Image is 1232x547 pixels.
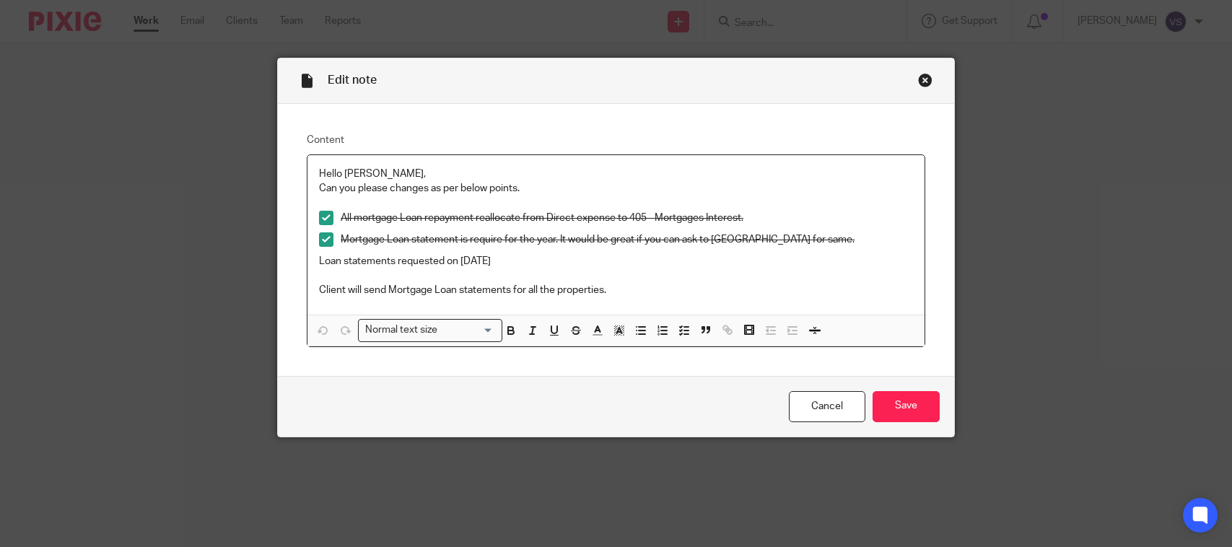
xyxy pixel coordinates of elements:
p: Can you please changes as per below points. [319,181,913,196]
p: Mortgage Loan statement is require for the year. It would be great if you can ask to [GEOGRAPHIC_... [341,232,913,247]
div: Search for option [358,319,502,341]
p: Hello [PERSON_NAME], [319,167,913,181]
p: Client will send Mortgage Loan statements for all the properties. [319,283,913,297]
span: Normal text size [362,323,440,338]
p: Loan statements requested on [DATE] [319,254,913,268]
label: Content [307,133,925,147]
input: Save [873,391,940,422]
input: Search for option [442,323,494,338]
div: Close this dialog window [918,73,932,87]
p: All mortgage Loan repayment reallocate from Direct expense to 405 - Mortgages Interest. [341,211,913,225]
a: Cancel [789,391,865,422]
span: Edit note [328,74,377,86]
